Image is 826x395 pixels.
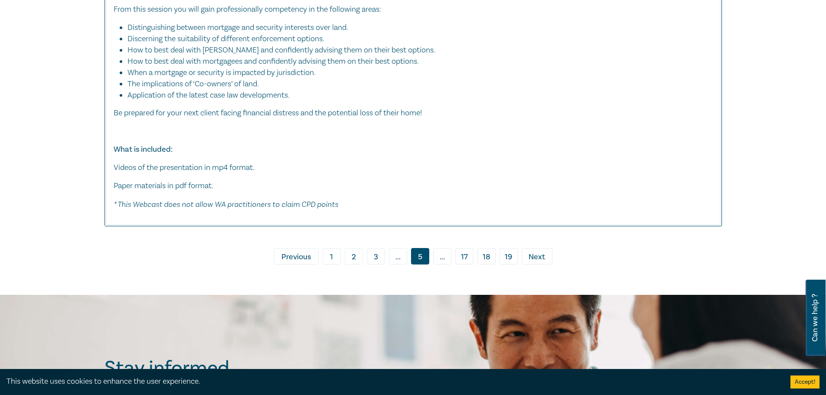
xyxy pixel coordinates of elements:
span: Next [529,251,545,263]
div: This website uses cookies to enhance the user experience. [7,376,777,387]
a: 18 [477,248,496,264]
a: 3 [367,248,385,264]
span: Previous [281,251,311,263]
li: How to best deal with mortgagees and confidently advising them on their best options. [127,56,704,67]
p: Be prepared for your next client facing financial distress and the potential loss of their home! [114,108,713,119]
span: ... [389,248,407,264]
em: * This Webcast does not allow WA practitioners to claim CPD points [114,199,338,209]
a: 17 [455,248,473,264]
li: Application of the latest case law developments. [127,90,713,101]
li: Discerning the suitability of different enforcement options. [127,33,704,45]
li: How to best deal with [PERSON_NAME] and confidently advising them on their best options. [127,45,704,56]
a: 5 [411,248,429,264]
span: Can we help ? [811,285,819,351]
p: Paper materials in pdf format. [114,180,713,192]
h2: Stay informed. [104,357,309,379]
p: From this session you will gain professionally competency in the following areas: [114,4,713,15]
li: When a mortgage or security is impacted by jurisdiction. [127,67,704,78]
button: Accept cookies [790,375,819,388]
p: Videos of the presentation in mp4 format. [114,162,713,173]
a: 2 [345,248,363,264]
strong: What is included: [114,144,173,154]
a: 19 [500,248,518,264]
li: The implications of ‘Co-owners’ of land. [127,78,704,90]
a: Next [522,248,552,264]
a: Previous [274,248,319,264]
span: ... [433,248,451,264]
li: Distinguishing between mortgage and security interests over land. [127,22,704,33]
a: 1 [323,248,341,264]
